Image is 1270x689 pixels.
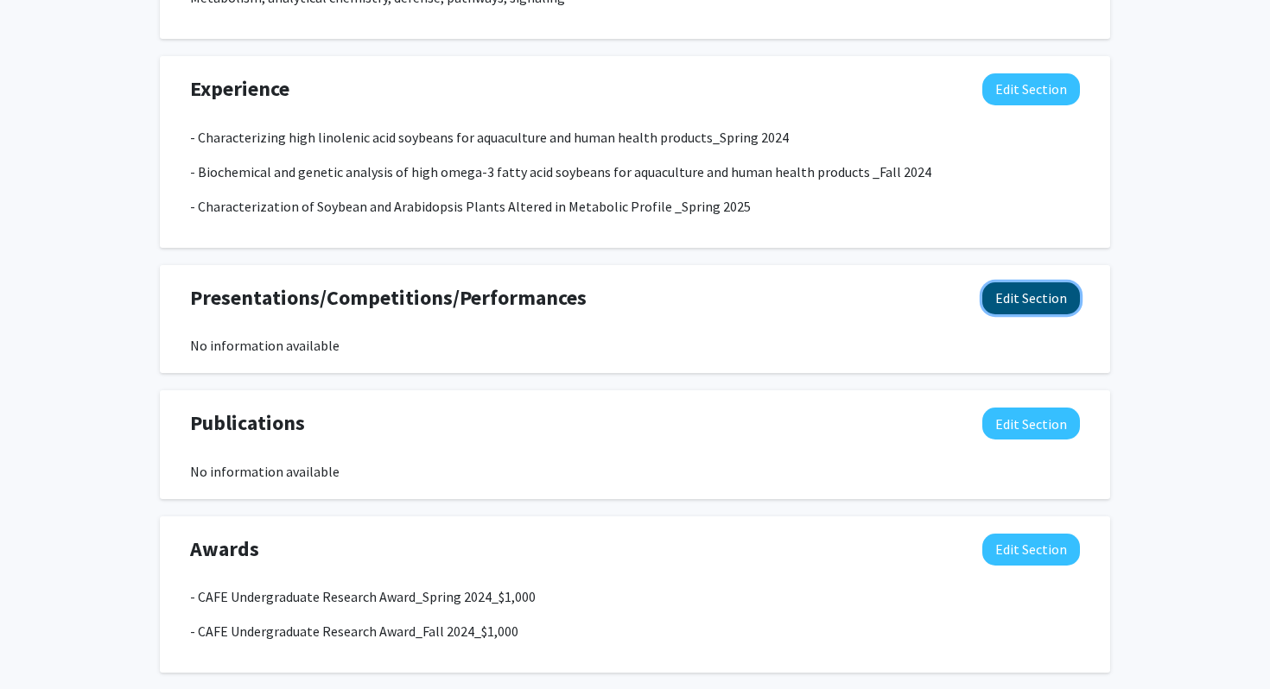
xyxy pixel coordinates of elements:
p: - CAFE Undergraduate Research Award_Spring 2024_$1,000 [190,586,1080,607]
button: Edit Experience [982,73,1080,105]
span: Presentations/Competitions/Performances [190,282,587,313]
div: No information available [190,461,1080,482]
button: Edit Presentations/Competitions/Performances [982,282,1080,314]
button: Edit Publications [982,408,1080,439]
iframe: Chat [13,611,73,676]
button: Edit Awards [982,534,1080,566]
p: - CAFE Undergraduate Research Award_Fall 2024_$1,000 [190,621,1080,642]
span: Experience [190,73,289,104]
p: - Biochemical and genetic analysis of high omega-3 fatty acid soybeans for aquaculture and human ... [190,161,1080,182]
span: Publications [190,408,305,439]
p: - Characterization of Soybean and Arabidopsis Plants Altered in Metabolic Profile _Spring 2025 [190,196,1080,217]
p: - Characterizing high linolenic acid soybeans for aquaculture and human health products_Spring 2024 [190,127,1080,148]
div: No information available [190,335,1080,356]
span: Awards [190,534,259,565]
